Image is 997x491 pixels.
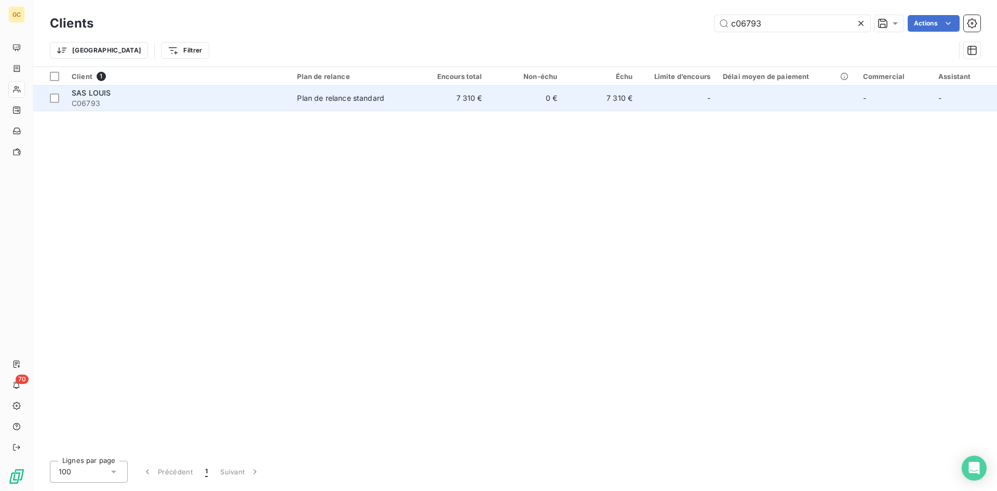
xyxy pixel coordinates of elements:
span: Client [72,72,92,81]
span: - [707,93,710,103]
div: Assistant [938,72,991,81]
td: 0 € [489,86,564,111]
span: - [863,94,866,102]
div: Plan de relance [297,72,407,81]
input: Rechercher [715,15,870,32]
button: Suivant [214,461,266,483]
div: Encours total [420,72,482,81]
span: 1 [97,72,106,81]
button: 1 [199,461,214,483]
div: GC [8,6,25,23]
button: [GEOGRAPHIC_DATA] [50,42,148,59]
div: Commercial [863,72,926,81]
button: Précédent [136,461,199,483]
td: 7 310 € [413,86,489,111]
div: Plan de relance standard [297,93,384,103]
span: C06793 [72,98,285,109]
span: 1 [205,467,208,477]
h3: Clients [50,14,93,33]
button: Filtrer [161,42,209,59]
span: 100 [59,467,71,477]
span: 70 [16,375,29,384]
img: Logo LeanPay [8,468,25,485]
span: SAS LOUIS [72,88,111,97]
div: Limite d’encours [645,72,710,81]
div: Délai moyen de paiement [723,72,851,81]
button: Actions [908,15,960,32]
span: - [938,94,941,102]
td: 7 310 € [563,86,639,111]
div: Non-échu [495,72,558,81]
div: Open Intercom Messenger [962,456,987,481]
div: Échu [570,72,632,81]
